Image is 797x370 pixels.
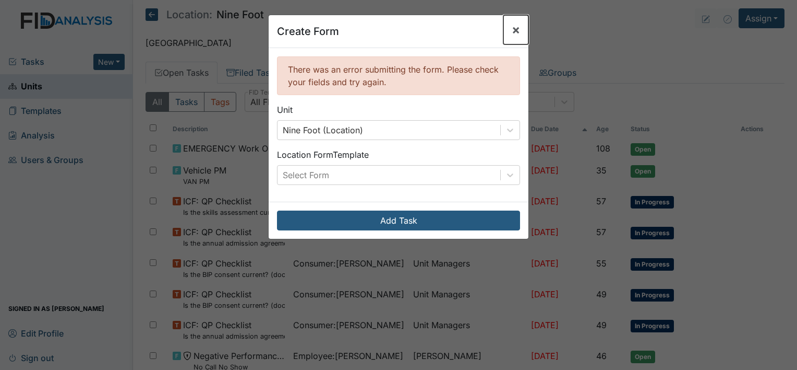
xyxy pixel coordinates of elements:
button: Add Task [277,211,520,230]
button: Close [503,15,528,44]
div: Nine Foot (Location) [283,124,363,136]
label: Location Form Template [277,148,369,161]
label: Unit [277,103,293,116]
span: × [512,22,520,37]
h5: Create Form [277,24,339,39]
div: Select Form [283,169,329,181]
div: There was an error submitting the form. Please check your fields and try again. [277,56,520,95]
